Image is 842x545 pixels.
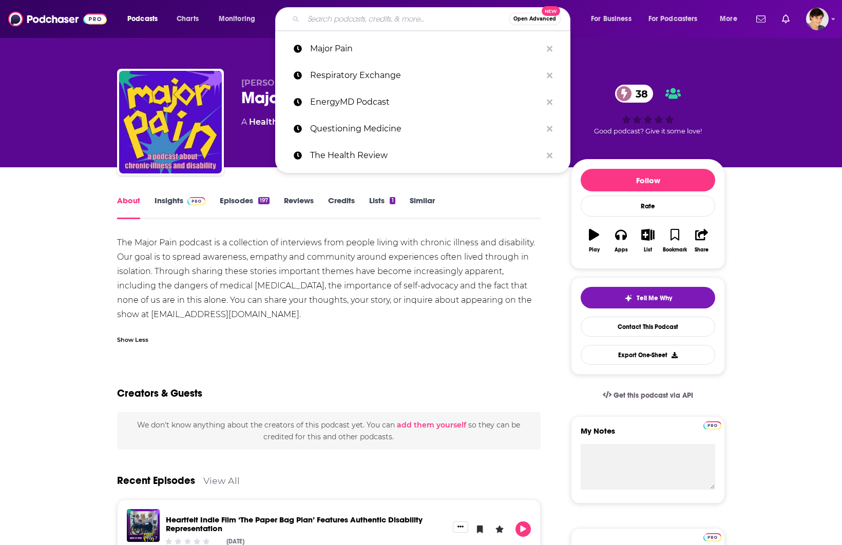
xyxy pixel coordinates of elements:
a: Pro website [703,532,721,541]
img: Podchaser - Follow, Share and Rate Podcasts [8,9,107,29]
a: Lists1 [369,196,395,219]
a: Get this podcast via API [595,383,701,408]
a: About [117,196,140,219]
a: Major Pain [275,35,570,62]
a: Similar [410,196,435,219]
a: Show notifications dropdown [778,10,794,28]
div: [DATE] [226,538,244,545]
a: EnergyMD Podcast [275,89,570,115]
span: 38 [625,85,653,103]
button: Apps [607,222,634,259]
p: Major Pain [310,35,542,62]
div: Share [695,247,709,253]
button: Bookmark [661,222,688,259]
span: Tell Me Why [637,294,672,302]
span: We don't know anything about the creators of this podcast yet . You can so they can be credited f... [137,420,520,441]
button: open menu [713,11,750,27]
span: Monitoring [219,12,255,26]
a: Health [249,117,278,127]
div: Apps [615,247,628,253]
div: The Major Pain podcast is a collection of interviews from people living with chronic illness and ... [117,236,541,322]
div: 197 [258,197,270,204]
a: Heartfelt Indie Film ‘The Paper Bag Plan’ Features Authentic Disability Representation [166,515,423,533]
a: Credits [328,196,355,219]
button: open menu [584,11,644,27]
img: User Profile [806,8,829,30]
div: Play [589,247,600,253]
span: Logged in as bethwouldknow [806,8,829,30]
a: Show notifications dropdown [752,10,770,28]
button: Leave a Rating [492,521,507,537]
label: My Notes [581,426,715,444]
button: Bookmark Episode [472,521,488,537]
a: Respiratory Exchange [275,62,570,89]
img: Major Pain [119,71,222,173]
div: Bookmark [663,247,687,253]
a: Contact This Podcast [581,317,715,337]
div: Rate [581,196,715,217]
button: tell me why sparkleTell Me Why [581,287,715,308]
img: Podchaser Pro [187,197,205,205]
a: Questioning Medicine [275,115,570,142]
span: More [720,12,737,26]
button: Show profile menu [806,8,829,30]
img: Podchaser Pro [703,533,721,541]
button: add them yourself [397,421,466,429]
button: Show More Button [453,521,468,533]
button: open menu [212,11,269,27]
span: For Business [591,12,631,26]
a: Recent Episodes [117,474,195,487]
span: Open Advanced [513,16,556,22]
span: Charts [177,12,199,26]
span: For Podcasters [648,12,698,26]
a: Pro website [703,420,721,430]
button: open menu [120,11,171,27]
a: Charts [170,11,205,27]
button: Play [515,521,531,537]
span: [PERSON_NAME] [241,78,315,88]
span: New [542,6,560,16]
a: View All [203,475,240,486]
button: Open AdvancedNew [509,13,561,25]
p: The Health Review [310,142,542,169]
div: Community Rating: 0 out of 5 [164,537,211,545]
a: Episodes197 [220,196,270,219]
button: Play [581,222,607,259]
h2: Creators & Guests [117,387,202,400]
p: Respiratory Exchange [310,62,542,89]
span: Get this podcast via API [614,391,693,400]
div: List [644,247,652,253]
input: Search podcasts, credits, & more... [303,11,509,27]
div: Search podcasts, credits, & more... [285,7,580,31]
p: EnergyMD Podcast [310,89,542,115]
button: List [635,222,661,259]
a: The Health Review [275,142,570,169]
span: Good podcast? Give it some love! [594,127,702,135]
p: Questioning Medicine [310,115,542,142]
div: 38Good podcast? Give it some love! [571,78,725,142]
img: Podchaser Pro [703,421,721,430]
button: Follow [581,169,715,191]
a: Reviews [284,196,314,219]
button: Share [688,222,715,259]
a: InsightsPodchaser Pro [155,196,205,219]
img: tell me why sparkle [624,294,633,302]
div: 1 [390,197,395,204]
button: Export One-Sheet [581,345,715,365]
img: Heartfelt Indie Film ‘The Paper Bag Plan’ Features Authentic Disability Representation [127,509,160,542]
div: A podcast [241,116,357,128]
button: open menu [642,11,713,27]
span: Podcasts [127,12,158,26]
a: 38 [615,85,653,103]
